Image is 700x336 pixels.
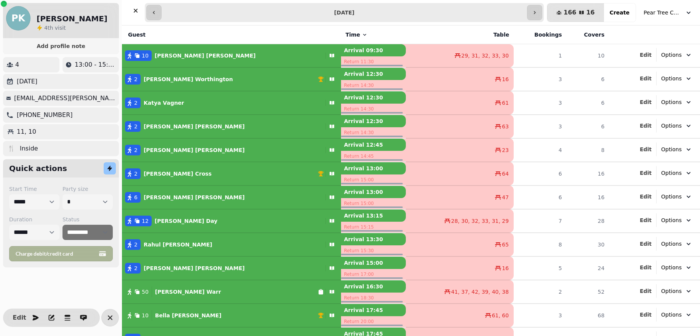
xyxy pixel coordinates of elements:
[604,3,636,22] button: Create
[134,264,138,272] span: 2
[661,216,682,224] span: Options
[12,43,110,49] span: Add profile note
[514,44,566,68] td: 1
[661,240,682,248] span: Options
[657,308,697,322] button: Options
[341,91,406,104] p: Arrival 12:30
[461,52,509,59] span: 29, 31, 32, 33, 30
[502,241,509,248] span: 65
[9,216,59,223] label: Duration
[44,25,48,31] span: 4
[341,222,406,232] p: Return 15:15
[657,213,697,227] button: Options
[341,210,406,222] p: Arrival 13:15
[122,259,341,277] button: 2[PERSON_NAME] [PERSON_NAME]
[14,94,116,103] p: [EMAIL_ADDRESS][PERSON_NAME][DOMAIN_NAME]
[9,246,113,261] button: Charge debit/credit card
[661,287,682,295] span: Options
[514,186,566,209] td: 6
[567,44,609,68] td: 10
[341,174,406,185] p: Return 15:00
[341,104,406,114] p: Return 14:30
[62,185,113,193] label: Party size
[640,169,652,177] button: Edit
[657,142,697,156] button: Options
[62,216,113,223] label: Status
[15,60,19,69] p: 4
[640,52,652,58] span: Edit
[567,138,609,162] td: 8
[122,235,341,254] button: 2Rahul [PERSON_NAME]
[661,311,682,318] span: Options
[657,237,697,251] button: Options
[640,288,652,294] span: Edit
[657,284,697,298] button: Options
[341,44,406,56] p: Arrival 09:30
[661,193,682,200] span: Options
[514,115,566,138] td: 3
[144,264,245,272] p: [PERSON_NAME] [PERSON_NAME]
[341,257,406,269] p: Arrival 15:00
[644,9,682,16] span: Pear Tree Cafe ([GEOGRAPHIC_DATA])
[341,139,406,151] p: Arrival 12:45
[640,76,652,81] span: Edit
[341,304,406,316] p: Arrival 17:45
[586,10,594,16] span: 16
[6,41,116,51] button: Add profile note
[12,310,27,325] button: Edit
[134,75,138,83] span: 2
[134,123,138,130] span: 2
[155,288,221,296] p: [PERSON_NAME] Warr
[640,264,652,271] button: Edit
[134,99,138,107] span: 2
[341,56,406,67] p: Return 11:30
[144,170,212,178] p: [PERSON_NAME] Cross
[502,146,509,154] span: 23
[610,10,630,15] span: Create
[122,46,341,65] button: 10[PERSON_NAME] [PERSON_NAME]
[640,146,652,153] button: Edit
[44,24,66,32] p: visit
[406,26,514,44] th: Table
[341,245,406,256] p: Return 15:30
[142,312,149,319] span: 10
[75,60,116,69] p: 13:00 - 15:00
[142,288,149,296] span: 50
[11,14,25,23] span: PK
[122,212,341,230] button: 12[PERSON_NAME] Day
[122,26,341,44] th: Guest
[122,141,341,159] button: 2[PERSON_NAME] [PERSON_NAME]
[640,170,652,176] span: Edit
[134,194,138,201] span: 6
[122,70,341,88] button: 2[PERSON_NAME] Worthington
[567,304,609,327] td: 68
[122,165,341,183] button: 2[PERSON_NAME] Cross
[122,94,341,112] button: 2Katya Vagner
[502,194,509,201] span: 47
[502,99,509,107] span: 61
[341,151,406,162] p: Return 14:45
[661,264,682,271] span: Options
[16,251,97,256] span: Charge debit/credit card
[514,233,566,256] td: 8
[657,72,697,85] button: Options
[514,304,566,327] td: 3
[564,10,576,16] span: 166
[134,241,138,248] span: 2
[341,68,406,80] p: Arrival 12:30
[567,67,609,91] td: 6
[122,283,341,301] button: 50[PERSON_NAME] Warr
[567,233,609,256] td: 30
[8,144,15,153] p: 🍴
[514,91,566,115] td: 3
[661,122,682,130] span: Options
[567,209,609,233] td: 28
[567,280,609,304] td: 52
[661,51,682,59] span: Options
[657,190,697,203] button: Options
[122,306,341,325] button: 10Bella [PERSON_NAME]
[547,3,604,22] button: 16616
[451,217,509,225] span: 28, 30, 32, 33, 31, 29
[9,163,67,174] h2: Quick actions
[514,162,566,186] td: 6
